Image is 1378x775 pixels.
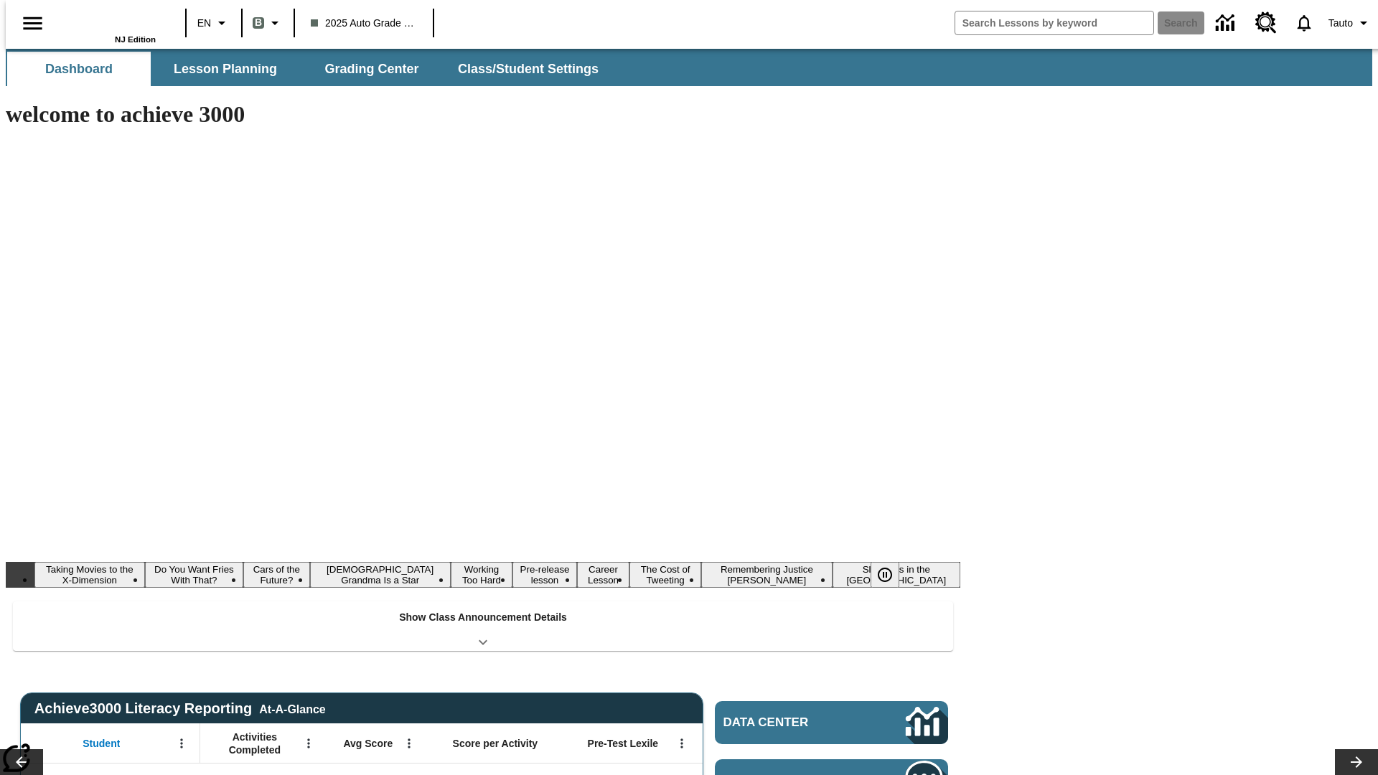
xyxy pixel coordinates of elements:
button: Slide 2 Do You Want Fries With That? [145,562,243,588]
p: Show Class Announcement Details [399,610,567,625]
button: Slide 9 Remembering Justice O'Connor [701,562,832,588]
button: Open side menu [11,2,54,44]
div: Home [62,5,156,44]
div: SubNavbar [6,52,611,86]
button: Slide 10 Sleepless in the Animal Kingdom [833,562,960,588]
button: Class/Student Settings [446,52,610,86]
button: Boost Class color is gray green. Change class color [247,10,289,36]
button: Profile/Settings [1323,10,1378,36]
button: Slide 3 Cars of the Future? [243,562,309,588]
div: SubNavbar [6,49,1372,86]
span: Avg Score [343,737,393,750]
span: EN [197,16,211,31]
span: Pre-Test Lexile [588,737,659,750]
span: Student [83,737,120,750]
a: Data Center [715,701,948,744]
button: Slide 5 Working Too Hard [451,562,512,588]
button: Pause [871,562,899,588]
button: Open Menu [298,733,319,754]
h1: welcome to achieve 3000 [6,101,960,128]
span: Achieve3000 Literacy Reporting [34,700,326,717]
button: Slide 1 Taking Movies to the X-Dimension [34,562,145,588]
span: NJ Edition [115,35,156,44]
span: Score per Activity [453,737,538,750]
a: Resource Center, Will open in new tab [1247,4,1285,42]
button: Slide 7 Career Lesson [577,562,629,588]
a: Home [62,6,156,35]
button: Lesson Planning [154,52,297,86]
div: At-A-Glance [259,700,325,716]
button: Dashboard [7,52,151,86]
span: Activities Completed [207,731,302,756]
button: Language: EN, Select a language [191,10,237,36]
span: B [255,14,262,32]
span: 2025 Auto Grade 1 B [311,16,417,31]
button: Lesson carousel, Next [1335,749,1378,775]
button: Open Menu [398,733,420,754]
button: Slide 6 Pre-release lesson [512,562,577,588]
button: Slide 4 South Korean Grandma Is a Star [310,562,451,588]
span: Tauto [1328,16,1353,31]
span: Data Center [723,715,858,730]
a: Data Center [1207,4,1247,43]
button: Grading Center [300,52,444,86]
a: Notifications [1285,4,1323,42]
button: Open Menu [671,733,693,754]
button: Slide 8 The Cost of Tweeting [629,562,701,588]
div: Pause [871,562,914,588]
div: Show Class Announcement Details [13,601,953,651]
button: Open Menu [171,733,192,754]
input: search field [955,11,1153,34]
